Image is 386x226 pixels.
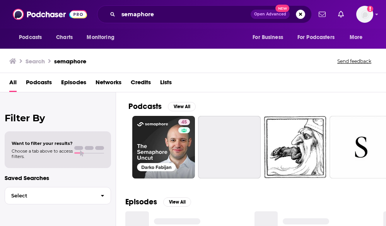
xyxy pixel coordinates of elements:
[118,8,251,20] input: Search podcasts, credits, & more...
[163,197,191,207] button: View All
[356,6,373,23] button: Show profile menu
[128,102,196,111] a: PodcastsView All
[96,76,121,92] a: Networks
[61,76,86,92] a: Episodes
[131,76,151,92] a: Credits
[253,32,283,43] span: For Business
[51,30,77,45] a: Charts
[350,32,363,43] span: More
[297,32,335,43] span: For Podcasters
[81,30,124,45] button: open menu
[254,12,286,16] span: Open Advanced
[335,8,347,21] a: Show notifications dropdown
[178,119,190,125] a: 45
[26,58,45,65] h3: Search
[5,174,111,182] p: Saved Searches
[56,32,73,43] span: Charts
[316,8,329,21] a: Show notifications dropdown
[275,5,289,12] span: New
[356,6,373,23] span: Logged in as acurnyn
[247,30,293,45] button: open menu
[132,116,195,178] a: 45
[5,187,111,204] button: Select
[335,58,374,65] button: Send feedback
[367,6,373,12] svg: Add a profile image
[13,7,87,22] img: Podchaser - Follow, Share and Rate Podcasts
[292,30,346,45] button: open menu
[26,76,52,92] a: Podcasts
[168,102,196,111] button: View All
[87,32,114,43] span: Monitoring
[125,197,157,207] h2: Episodes
[9,76,17,92] a: All
[19,32,42,43] span: Podcasts
[97,5,312,23] div: Search podcasts, credits, & more...
[12,141,73,146] span: Want to filter your results?
[54,58,86,65] h3: semaphore
[356,6,373,23] img: User Profile
[160,76,172,92] a: Lists
[125,197,191,207] a: EpisodesView All
[5,193,94,198] span: Select
[181,119,187,126] span: 45
[12,148,73,159] span: Choose a tab above to access filters.
[128,102,162,111] h2: Podcasts
[14,30,52,45] button: open menu
[5,112,111,124] h2: Filter By
[251,10,290,19] button: Open AdvancedNew
[344,30,372,45] button: open menu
